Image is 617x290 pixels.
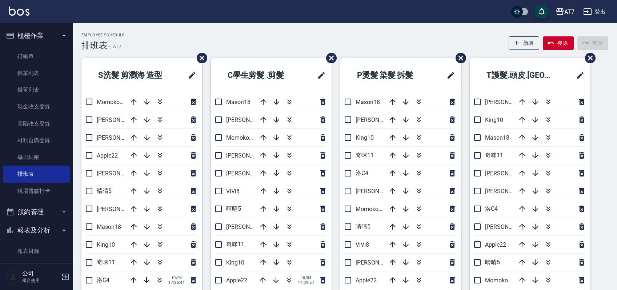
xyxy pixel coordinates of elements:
[3,132,70,149] a: 材料自購登錄
[226,241,244,248] span: 奇咪11
[356,206,385,212] span: Momoko12
[3,259,70,276] a: 店家日報表
[97,223,121,230] span: Mason18
[485,134,509,141] span: Mason18
[191,47,208,69] span: 刪除班表
[226,134,256,141] span: Momoko12
[572,67,585,84] span: 修改班表的標題
[168,275,185,280] span: 10/04
[3,243,70,259] a: 報表目錄
[3,48,70,65] a: 打帳單
[226,205,241,212] span: 晴晴5
[356,99,380,106] span: Mason18
[485,259,500,266] span: 晴晴5
[356,188,402,195] span: [PERSON_NAME]7
[226,99,251,106] span: Mason18
[476,62,566,88] h2: T護髮.頭皮.[GEOGRAPHIC_DATA]
[3,202,70,221] button: 預約管理
[3,149,70,166] a: 每日結帳
[485,241,506,248] span: Apple22
[485,116,503,123] span: King10
[534,4,549,19] button: save
[313,67,326,84] span: 修改班表的標題
[217,62,304,88] h2: C學生剪髮 .剪髮
[356,116,402,123] span: [PERSON_NAME]9
[321,47,338,69] span: 刪除班表
[22,277,59,284] p: 櫃台使用
[485,99,532,106] span: [PERSON_NAME]2
[485,277,514,284] span: Momoko12
[564,7,574,16] div: AT7
[9,7,29,16] img: Logo
[356,170,368,176] span: 洛C4
[450,47,467,69] span: 刪除班表
[97,152,118,159] span: Apple22
[22,270,59,277] h5: 公司
[356,259,402,266] span: [PERSON_NAME]2
[509,36,540,50] button: 新增
[226,116,273,123] span: [PERSON_NAME]9
[3,166,70,182] a: 排班表
[81,33,125,37] h2: Employee Schedule
[3,65,70,82] a: 帳單列表
[356,241,369,248] span: ViVi8
[543,36,574,50] button: 復原
[97,134,144,141] span: [PERSON_NAME]9
[97,187,112,194] span: 晴晴5
[3,221,70,240] button: 報表及分析
[226,277,247,284] span: Apple22
[553,4,577,19] button: AT7
[108,43,121,51] h6: — AT7
[3,183,70,199] a: 現場電腦打卡
[485,188,532,195] span: [PERSON_NAME]9
[3,115,70,132] a: 高階收支登錄
[485,170,532,177] span: [PERSON_NAME]6
[97,170,144,177] span: [PERSON_NAME]2
[485,205,498,212] span: 洛C4
[3,26,70,45] button: 櫃檯作業
[226,223,273,230] span: [PERSON_NAME]6
[168,280,185,285] span: 17:25:41
[97,241,115,248] span: King10
[226,259,244,266] span: King10
[356,134,374,141] span: King10
[298,275,314,280] span: 10/04
[81,40,108,51] h3: 排班表
[3,82,70,98] a: 掛單列表
[346,62,433,88] h2: P燙髮 染髮 拆髮
[87,62,178,88] h2: S洗髮 剪瀏海 造型
[226,152,273,159] span: [PERSON_NAME]7
[3,98,70,115] a: 現金收支登錄
[183,67,196,84] span: 修改班表的標題
[356,152,374,159] span: 奇咪11
[226,170,273,177] span: [PERSON_NAME]2
[97,259,115,266] span: 奇咪11
[356,277,377,284] span: Apple22
[485,152,503,159] span: 奇咪11
[97,206,144,212] span: [PERSON_NAME]6
[97,99,126,106] span: Momoko12
[97,116,144,123] span: [PERSON_NAME]7
[356,223,370,230] span: 晴晴5
[442,67,455,84] span: 修改班表的標題
[298,280,314,285] span: 14:09:57
[97,277,109,283] span: 洛C4
[580,5,608,19] button: 登出
[226,188,240,195] span: ViVi8
[485,223,532,230] span: [PERSON_NAME]7
[6,270,20,284] img: Person
[580,47,597,69] span: 刪除班表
